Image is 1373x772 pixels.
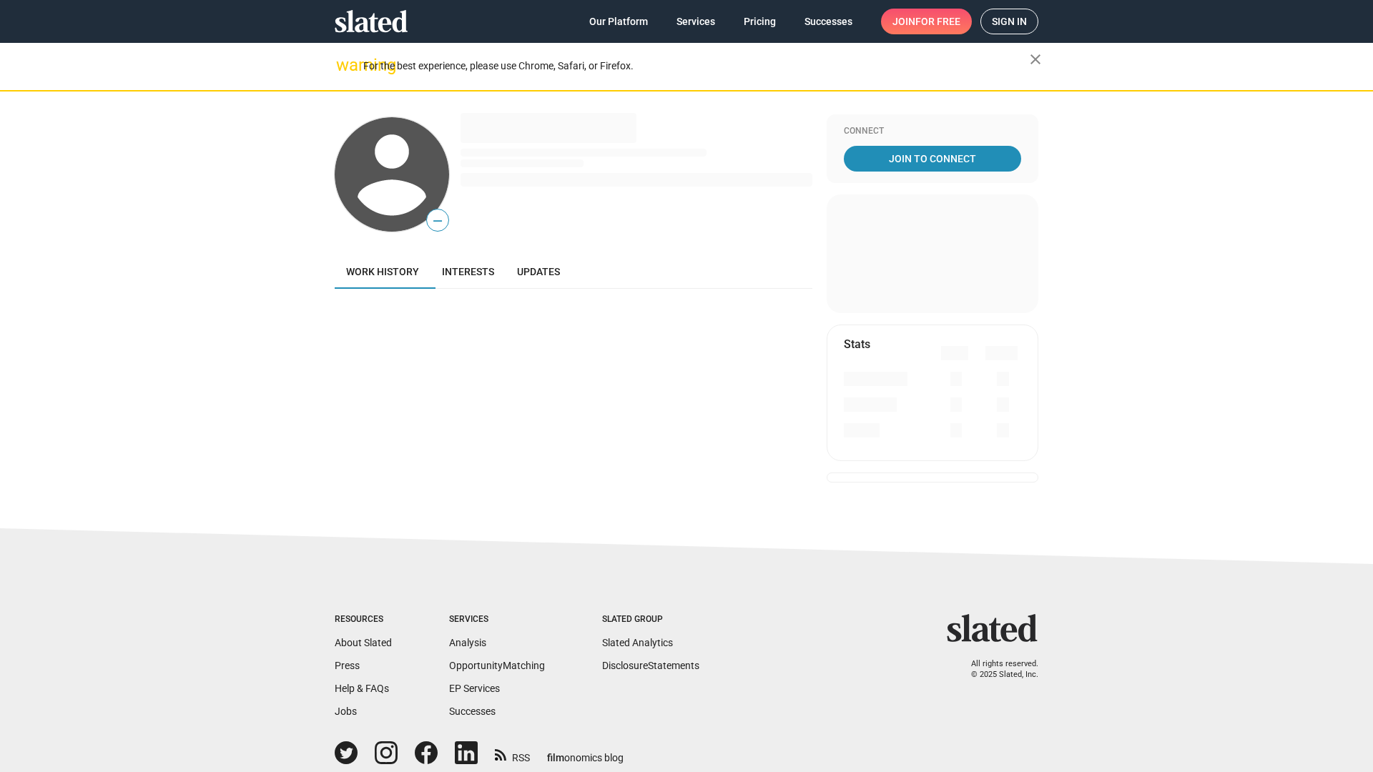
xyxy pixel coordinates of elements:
a: Joinfor free [881,9,972,34]
a: Slated Analytics [602,637,673,648]
span: Work history [346,266,419,277]
a: Work history [335,254,430,289]
a: OpportunityMatching [449,660,545,671]
span: — [427,212,448,230]
mat-icon: warning [336,56,353,74]
a: Pricing [732,9,787,34]
span: Services [676,9,715,34]
a: RSS [495,743,530,765]
span: Pricing [744,9,776,34]
p: All rights reserved. © 2025 Slated, Inc. [956,659,1038,680]
span: film [547,752,564,763]
span: Join [892,9,960,34]
mat-icon: close [1027,51,1044,68]
a: Sign in [980,9,1038,34]
span: Interests [442,266,494,277]
span: Join To Connect [847,146,1018,172]
a: EP Services [449,683,500,694]
a: DisclosureStatements [602,660,699,671]
a: Analysis [449,637,486,648]
span: for free [915,9,960,34]
a: Successes [793,9,864,34]
div: Resources [335,614,392,625]
a: About Slated [335,637,392,648]
a: Successes [449,706,496,717]
span: Sign in [992,9,1027,34]
span: Successes [804,9,852,34]
mat-card-title: Stats [844,337,870,352]
div: Services [449,614,545,625]
a: filmonomics blog [547,740,624,765]
a: Jobs [335,706,357,717]
a: Join To Connect [844,146,1021,172]
span: Our Platform [589,9,648,34]
div: Slated Group [602,614,699,625]
a: Interests [430,254,506,289]
span: Updates [517,266,560,277]
div: For the best experience, please use Chrome, Safari, or Firefox. [363,56,1030,76]
a: Press [335,660,360,671]
a: Updates [506,254,571,289]
a: Our Platform [578,9,659,34]
a: Services [665,9,727,34]
a: Help & FAQs [335,683,389,694]
div: Connect [844,126,1021,137]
